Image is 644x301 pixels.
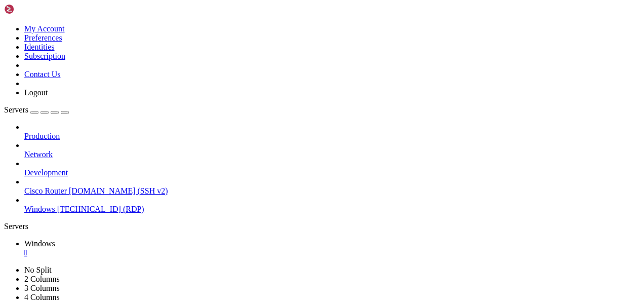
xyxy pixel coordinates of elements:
[24,150,640,159] a: Network
[4,4,62,14] img: Shellngn
[24,33,62,42] a: Preferences
[24,196,640,214] li: Windows [TECHNICAL_ID] (RDP)
[24,70,61,79] a: Contact Us
[24,275,60,283] a: 2 Columns
[24,159,640,177] li: Development
[24,266,52,274] a: No Split
[24,239,55,248] span: Windows
[57,205,144,213] span: [TECHNICAL_ID] (RDP)
[24,141,640,159] li: Network
[24,150,53,159] span: Network
[24,132,60,140] span: Production
[4,222,640,231] div: Servers
[24,205,55,213] span: Windows
[24,43,55,51] a: Identities
[24,88,48,97] a: Logout
[24,24,65,33] a: My Account
[4,105,69,114] a: Servers
[4,105,28,114] span: Servers
[24,239,640,257] a: Windows
[24,168,68,177] span: Development
[24,186,640,196] a: Cisco Router [DOMAIN_NAME] (SSH v2)
[24,205,640,214] a: Windows [TECHNICAL_ID] (RDP)
[24,177,640,196] li: Cisco Router [DOMAIN_NAME] (SSH v2)
[69,186,168,195] span: [DOMAIN_NAME] (SSH v2)
[24,168,640,177] a: Development
[24,123,640,141] li: Production
[24,52,65,60] a: Subscription
[24,186,67,195] span: Cisco Router
[24,284,60,292] a: 3 Columns
[24,132,640,141] a: Production
[24,248,640,257] a: 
